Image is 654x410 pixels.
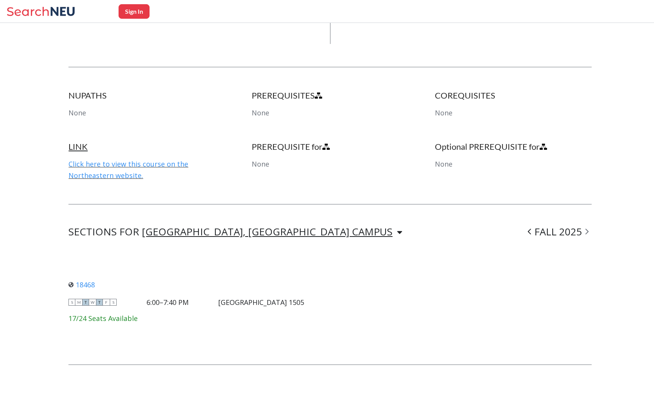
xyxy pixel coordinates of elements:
[110,299,117,306] span: S
[75,299,82,306] span: M
[68,227,402,237] div: SECTIONS FOR
[435,90,592,101] h4: COREQUISITES
[252,90,408,101] h4: PREREQUISITES
[68,90,225,101] h4: NUPATHS
[96,299,103,306] span: T
[252,108,269,117] span: None
[68,299,75,306] span: S
[218,298,304,306] div: [GEOGRAPHIC_DATA] 1505
[435,159,452,169] span: None
[68,159,188,180] a: Click here to view this course on the Northeastern website.
[252,141,408,152] h4: PREREQUISITE for
[103,299,110,306] span: F
[119,4,150,19] button: Sign In
[525,227,592,237] div: FALL 2025
[68,314,304,322] div: 17/24 Seats Available
[89,299,96,306] span: W
[68,280,95,289] a: 18468
[142,227,392,236] div: [GEOGRAPHIC_DATA], [GEOGRAPHIC_DATA] CAMPUS
[68,141,225,152] h4: LINK
[435,108,452,117] span: None
[68,108,86,117] span: None
[82,299,89,306] span: T
[146,298,189,306] div: 6:00–7:40 PM
[252,159,269,169] span: None
[435,141,592,152] h4: Optional PREREQUISITE for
